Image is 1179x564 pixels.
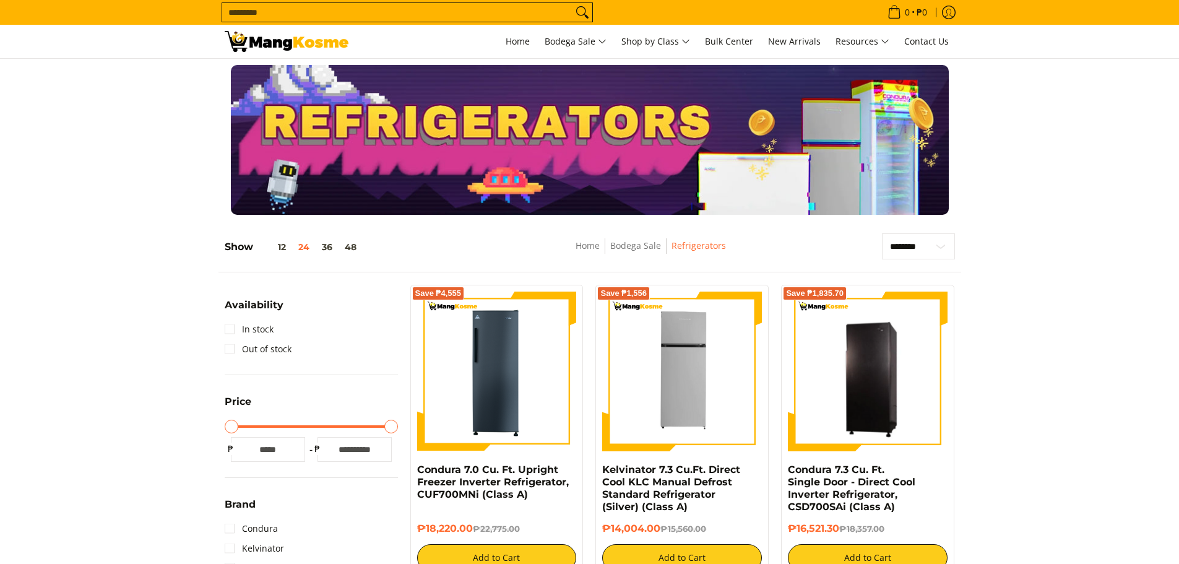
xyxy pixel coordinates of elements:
span: ₱ [225,443,237,455]
img: Bodega Sale Refrigerator l Mang Kosme: Home Appliances Warehouse Sale [225,31,348,52]
a: Refrigerators [672,240,726,251]
img: Condura 7.0 Cu. Ft. Upright Freezer Inverter Refrigerator, CUF700MNi (Class A) [417,292,577,451]
span: Shop by Class [621,34,690,50]
a: Bodega Sale [610,240,661,251]
del: ₱18,357.00 [839,524,884,534]
button: 48 [339,242,363,252]
a: Home [576,240,600,251]
a: Home [499,25,536,58]
span: Price [225,397,251,407]
a: Out of stock [225,339,292,359]
span: New Arrivals [768,35,821,47]
button: 24 [292,242,316,252]
span: Save ₱4,555 [415,290,462,297]
span: Save ₱1,835.70 [786,290,844,297]
button: 36 [316,242,339,252]
span: Save ₱1,556 [600,290,647,297]
img: Kelvinator 7.3 Cu.Ft. Direct Cool KLC Manual Defrost Standard Refrigerator (Silver) (Class A) [602,292,762,451]
span: Bulk Center [705,35,753,47]
summary: Open [225,397,251,416]
nav: Breadcrumbs [485,238,816,266]
button: 12 [253,242,292,252]
span: Brand [225,500,256,510]
span: Home [506,35,530,47]
a: Condura 7.0 Cu. Ft. Upright Freezer Inverter Refrigerator, CUF700MNi (Class A) [417,464,569,500]
a: Kelvinator [225,539,284,558]
span: • [884,6,931,19]
span: Resources [836,34,889,50]
summary: Open [225,300,283,319]
h6: ₱18,220.00 [417,523,577,535]
a: Contact Us [898,25,955,58]
h6: ₱16,521.30 [788,523,948,535]
h6: ₱14,004.00 [602,523,762,535]
a: Kelvinator 7.3 Cu.Ft. Direct Cool KLC Manual Defrost Standard Refrigerator (Silver) (Class A) [602,464,740,513]
span: 0 [903,8,912,17]
span: ₱0 [915,8,929,17]
a: Resources [829,25,896,58]
a: Condura [225,519,278,539]
span: ₱ [311,443,324,455]
a: Condura 7.3 Cu. Ft. Single Door - Direct Cool Inverter Refrigerator, CSD700SAi (Class A) [788,464,915,513]
a: Bulk Center [699,25,759,58]
span: Bodega Sale [545,34,607,50]
a: Bodega Sale [538,25,613,58]
del: ₱22,775.00 [473,524,520,534]
h5: Show [225,241,363,253]
button: Search [572,3,592,22]
nav: Main Menu [361,25,955,58]
span: Contact Us [904,35,949,47]
img: Condura 7.3 Cu. Ft. Single Door - Direct Cool Inverter Refrigerator, CSD700SAi (Class A) [788,293,948,449]
span: Availability [225,300,283,310]
summary: Open [225,500,256,519]
del: ₱15,560.00 [660,524,706,534]
a: In stock [225,319,274,339]
a: Shop by Class [615,25,696,58]
a: New Arrivals [762,25,827,58]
